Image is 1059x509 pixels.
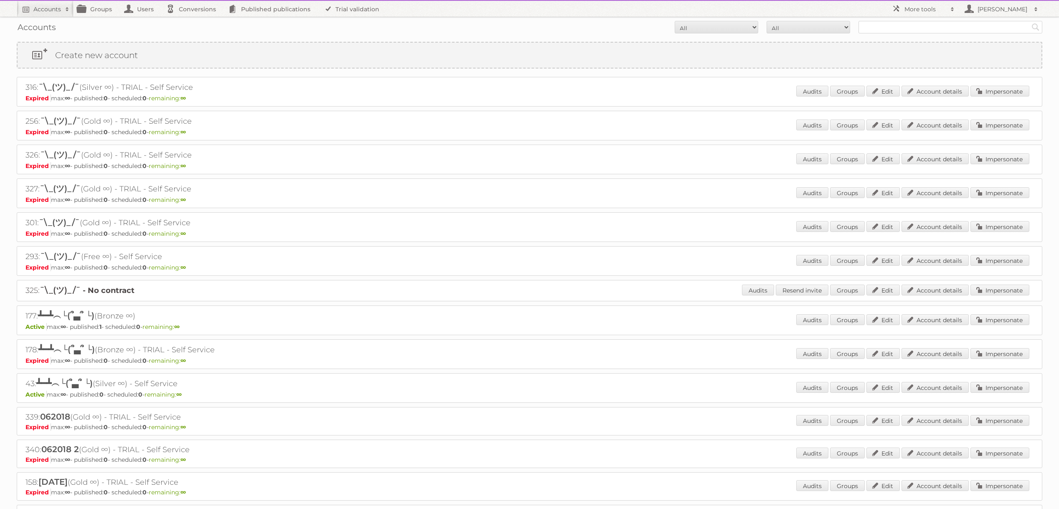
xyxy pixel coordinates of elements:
[104,128,108,136] strong: 0
[18,43,1041,68] a: Create new account
[149,196,186,204] span: remaining:
[830,348,865,359] a: Groups
[796,448,828,458] a: Audits
[796,415,828,426] a: Audits
[830,86,865,97] a: Groups
[142,357,147,364] strong: 0
[40,183,81,193] span: ¯\_(ツ)_/¯
[174,323,180,331] strong: ∞
[138,391,142,398] strong: 0
[224,1,319,17] a: Published publications
[99,323,102,331] strong: 1
[142,162,147,170] strong: 0
[970,120,1029,130] a: Impersonate
[180,230,186,237] strong: ∞
[830,285,865,295] a: Groups
[40,285,81,295] span: ¯\_(ツ)_/¯
[142,94,147,102] strong: 0
[866,187,900,198] a: Edit
[104,196,108,204] strong: 0
[40,150,81,160] span: ¯\_(ツ)_/¯
[866,348,900,359] a: Edit
[180,423,186,431] strong: ∞
[40,116,81,126] span: ¯\_(ツ)_/¯
[970,448,1029,458] a: Impersonate
[25,128,51,136] span: Expired
[25,412,318,422] h2: 339: (Gold ∞) - TRIAL - Self Service
[902,255,969,266] a: Account details
[796,382,828,393] a: Audits
[142,323,180,331] span: remaining:
[104,94,108,102] strong: 0
[180,357,186,364] strong: ∞
[25,196,51,204] span: Expired
[970,86,1029,97] a: Impersonate
[149,230,186,237] span: remaining:
[38,477,68,487] span: [DATE]
[25,323,47,331] span: Active
[830,415,865,426] a: Groups
[25,162,1034,170] p: max: - published: - scheduled: -
[65,94,70,102] strong: ∞
[180,489,186,496] strong: ∞
[796,348,828,359] a: Audits
[796,221,828,232] a: Audits
[866,285,900,295] a: Edit
[149,489,186,496] span: remaining:
[970,187,1029,198] a: Impersonate
[104,264,108,271] strong: 0
[120,1,162,17] a: Users
[65,489,70,496] strong: ∞
[65,357,70,364] strong: ∞
[180,456,186,463] strong: ∞
[830,153,865,164] a: Groups
[25,230,1034,237] p: max: - published: - scheduled: -
[40,251,81,261] span: ¯\_(ツ)_/¯
[902,415,969,426] a: Account details
[65,230,70,237] strong: ∞
[25,391,47,398] span: Active
[1029,21,1042,33] input: Search
[25,230,51,237] span: Expired
[104,230,108,237] strong: 0
[142,128,147,136] strong: 0
[149,128,186,136] span: remaining:
[104,357,108,364] strong: 0
[776,285,828,295] a: Resend invite
[65,162,70,170] strong: ∞
[25,378,318,390] h2: 43: (Silver ∞) - Self Service
[104,162,108,170] strong: 0
[796,120,828,130] a: Audits
[25,251,318,263] h2: 293: (Free ∞) - Self Service
[319,1,388,17] a: Trial validation
[866,480,900,491] a: Edit
[888,1,959,17] a: More tools
[74,1,120,17] a: Groups
[142,230,147,237] strong: 0
[25,357,51,364] span: Expired
[149,162,186,170] span: remaining:
[142,489,147,496] strong: 0
[180,128,186,136] strong: ∞
[902,86,969,97] a: Account details
[25,477,318,488] h2: 158: (Gold ∞) - TRIAL - Self Service
[902,221,969,232] a: Account details
[25,264,1034,271] p: max: - published: - scheduled: -
[830,480,865,491] a: Groups
[38,310,94,321] span: ┻━┻︵└(՞▃՞ └)
[149,357,186,364] span: remaining:
[104,423,108,431] strong: 0
[25,183,318,195] h2: 327: (Gold ∞) - TRIAL - Self Service
[36,378,93,388] span: ┻━┻︵└(՞▃՞ └)
[180,94,186,102] strong: ∞
[902,314,969,325] a: Account details
[25,196,1034,204] p: max: - published: - scheduled: -
[902,285,969,295] a: Account details
[970,348,1029,359] a: Impersonate
[142,423,147,431] strong: 0
[65,196,70,204] strong: ∞
[65,456,70,463] strong: ∞
[104,489,108,496] strong: 0
[61,391,66,398] strong: ∞
[142,196,147,204] strong: 0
